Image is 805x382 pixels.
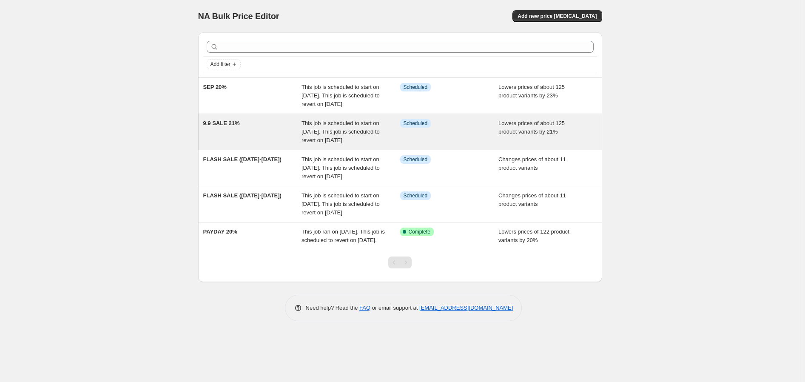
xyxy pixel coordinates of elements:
[370,305,419,311] span: or email support at
[203,228,237,235] span: PAYDAY 20%
[207,59,241,69] button: Add filter
[203,156,282,162] span: FLASH SALE ([DATE]-[DATE])
[498,192,566,207] span: Changes prices of about 11 product variants
[210,61,230,68] span: Add filter
[302,192,380,216] span: This job is scheduled to start on [DATE]. This job is scheduled to revert on [DATE].
[198,11,279,21] span: NA Bulk Price Editor
[512,10,602,22] button: Add new price [MEDICAL_DATA]
[404,120,428,127] span: Scheduled
[404,156,428,163] span: Scheduled
[498,156,566,171] span: Changes prices of about 11 product variants
[203,84,227,90] span: SEP 20%
[404,84,428,91] span: Scheduled
[302,228,385,243] span: This job ran on [DATE]. This job is scheduled to revert on [DATE].
[302,84,380,107] span: This job is scheduled to start on [DATE]. This job is scheduled to revert on [DATE].
[359,305,370,311] a: FAQ
[518,13,597,20] span: Add new price [MEDICAL_DATA]
[419,305,513,311] a: [EMAIL_ADDRESS][DOMAIN_NAME]
[388,257,412,268] nav: Pagination
[302,156,380,180] span: This job is scheduled to start on [DATE]. This job is scheduled to revert on [DATE].
[404,192,428,199] span: Scheduled
[302,120,380,143] span: This job is scheduled to start on [DATE]. This job is scheduled to revert on [DATE].
[203,192,282,199] span: FLASH SALE ([DATE]-[DATE])
[498,84,565,99] span: Lowers prices of about 125 product variants by 23%
[306,305,360,311] span: Need help? Read the
[409,228,430,235] span: Complete
[203,120,240,126] span: 9.9 SALE 21%
[498,120,565,135] span: Lowers prices of about 125 product variants by 21%
[498,228,569,243] span: Lowers prices of 122 product variants by 20%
